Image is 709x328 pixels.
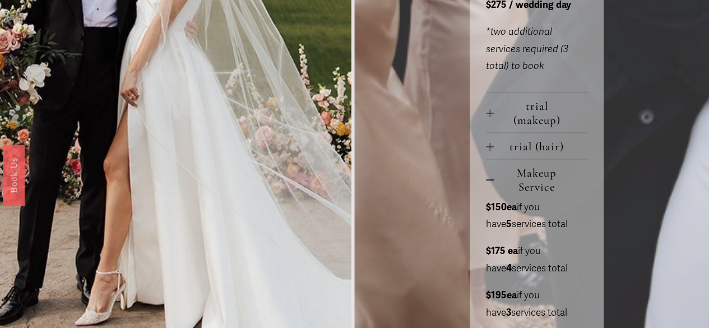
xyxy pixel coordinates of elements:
strong: $195ea [486,289,517,301]
button: Makeup Service [486,159,588,199]
strong: $175 ea [486,245,518,257]
em: *two additional services required (3 total) to book [486,26,568,72]
button: trial (makeup) [486,93,588,132]
a: Book Us [3,144,25,205]
p: if you have services total [486,243,588,277]
span: Makeup Service [494,166,588,194]
strong: 3 [506,306,511,318]
button: trial (hair) [486,133,588,159]
p: if you have services total [486,199,588,233]
strong: 4 [506,262,512,274]
p: if you have services total [486,287,588,321]
strong: 5 [506,218,512,230]
span: trial (makeup) [494,99,588,127]
span: trial (hair) [494,140,588,154]
strong: $150ea [486,201,517,213]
